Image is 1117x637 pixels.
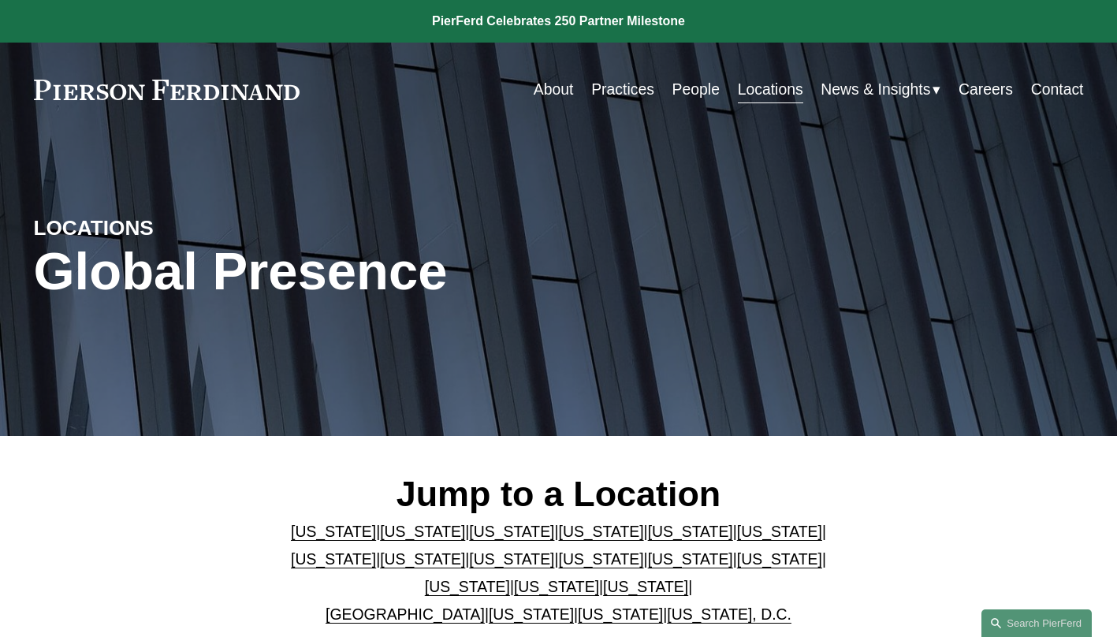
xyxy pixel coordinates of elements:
[667,605,791,623] a: [US_STATE], D.C.
[591,74,654,105] a: Practices
[534,74,574,105] a: About
[559,523,644,540] a: [US_STATE]
[737,523,822,540] a: [US_STATE]
[252,473,865,516] h2: Jump to a Location
[821,74,940,105] a: folder dropdown
[737,550,822,568] a: [US_STATE]
[648,523,733,540] a: [US_STATE]
[559,550,644,568] a: [US_STATE]
[469,523,554,540] a: [US_STATE]
[981,609,1092,637] a: Search this site
[291,523,376,540] a: [US_STATE]
[514,578,599,595] a: [US_STATE]
[821,76,930,103] span: News & Insights
[469,550,554,568] a: [US_STATE]
[34,215,296,241] h4: LOCATIONS
[252,518,865,628] p: | | | | | | | | | | | | | | | | | |
[380,523,465,540] a: [US_STATE]
[380,550,465,568] a: [US_STATE]
[959,74,1013,105] a: Careers
[672,74,720,105] a: People
[648,550,733,568] a: [US_STATE]
[291,550,376,568] a: [US_STATE]
[603,578,688,595] a: [US_STATE]
[489,605,574,623] a: [US_STATE]
[425,578,510,595] a: [US_STATE]
[326,605,485,623] a: [GEOGRAPHIC_DATA]
[738,74,803,105] a: Locations
[1031,74,1084,105] a: Contact
[578,605,663,623] a: [US_STATE]
[34,241,734,302] h1: Global Presence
